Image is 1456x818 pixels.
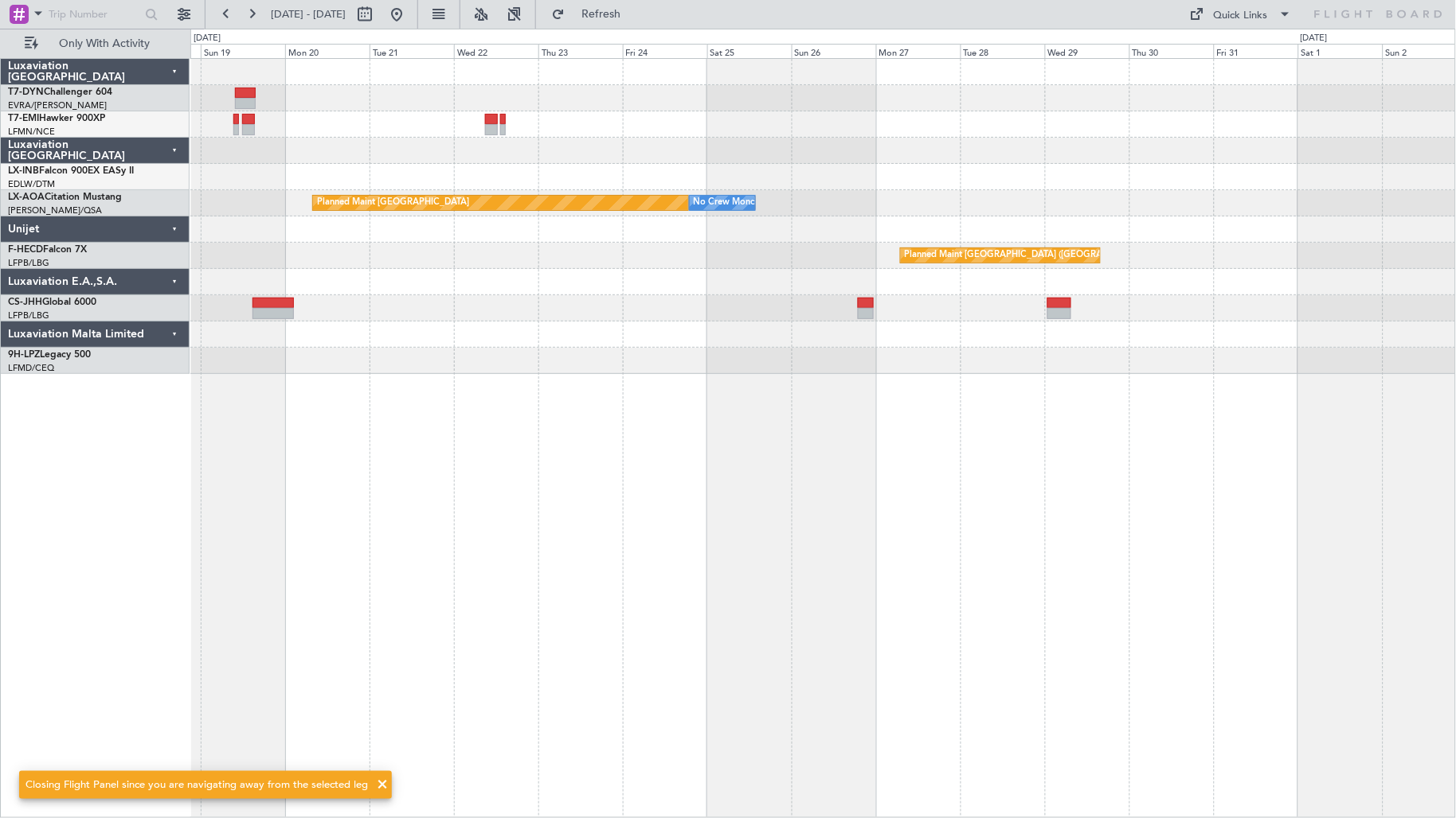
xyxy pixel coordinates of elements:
span: F-HECD [8,245,43,255]
span: LX-INB [8,166,39,176]
div: Thu 30 [1129,44,1214,58]
div: Sat 25 [707,44,792,58]
div: Sun 19 [201,44,285,58]
div: Fri 31 [1214,44,1298,58]
div: Wed 22 [454,44,538,58]
div: Closing Flight Panel since you are navigating away from the selected leg [25,777,368,793]
div: Wed 29 [1045,44,1129,58]
div: Thu 23 [538,44,623,58]
span: [DATE] - [DATE] [271,7,346,21]
div: [DATE] [194,32,221,45]
div: Planned Maint [GEOGRAPHIC_DATA] ([GEOGRAPHIC_DATA]) [905,243,1156,267]
a: CS-JHHGlobal 6000 [8,298,96,307]
a: 9H-LPZLegacy 500 [8,350,91,360]
div: No Crew Monchengladbach [694,191,807,215]
a: EDLW/DTM [8,178,55,190]
div: Fri 24 [623,44,707,58]
div: [DATE] [1301,32,1328,45]
span: LX-AOA [8,193,45,202]
div: Sat 1 [1298,44,1383,58]
span: T7-EMI [8,114,39,123]
a: LFMD/CEQ [8,362,54,374]
div: Sun 26 [792,44,876,58]
input: Trip Number [49,2,140,26]
div: Mon 27 [876,44,961,58]
div: Planned Maint [GEOGRAPHIC_DATA] [317,191,469,215]
div: Tue 21 [370,44,454,58]
a: LFPB/LBG [8,310,49,321]
div: Tue 28 [961,44,1045,58]
a: T7-DYNChallenger 604 [8,88,112,97]
a: LX-INBFalcon 900EX EASy II [8,166,134,176]
a: LX-AOACitation Mustang [8,193,122,202]
a: T7-EMIHawker 900XP [8,114,105,123]
span: T7-DYN [8,88,44,97]
button: Refresh [544,2,640,27]
div: Quick Links [1214,8,1268,24]
span: CS-JHH [8,298,42,307]
a: F-HECDFalcon 7X [8,245,87,255]
button: Only With Activity [18,31,173,56]
div: Mon 20 [285,44,370,58]
button: Quick Links [1182,2,1300,27]
a: LFPB/LBG [8,257,49,269]
a: EVRA/[PERSON_NAME] [8,99,107,111]
span: Refresh [568,9,635,20]
a: [PERSON_NAME]/QSA [8,204,102,216]
span: 9H-LPZ [8,350,40,360]
span: Only With Activity [41,38,168,49]
a: LFMN/NCE [8,126,55,138]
